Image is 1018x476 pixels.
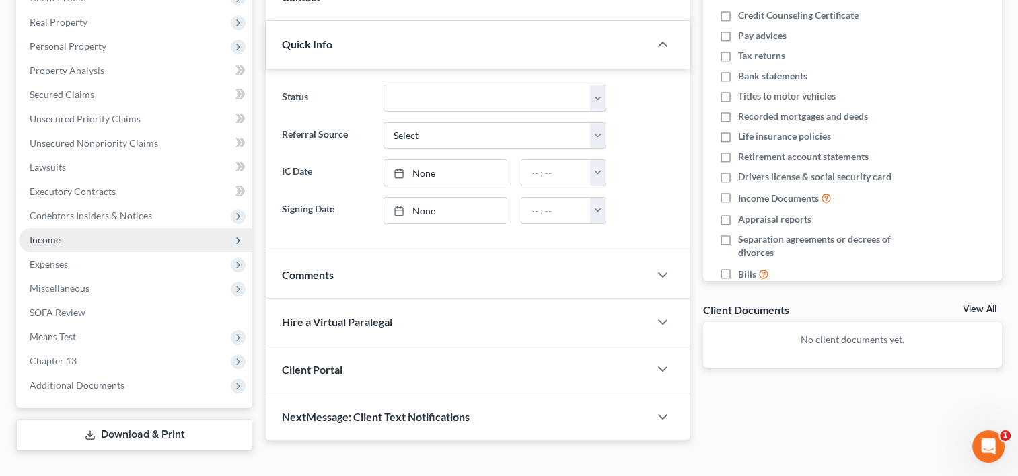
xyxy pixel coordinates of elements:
[275,122,376,149] label: Referral Source
[738,110,868,123] span: Recorded mortgages and deeds
[19,131,252,155] a: Unsecured Nonpriority Claims
[738,89,836,103] span: Titles to motor vehicles
[275,197,376,224] label: Signing Date
[30,137,158,149] span: Unsecured Nonpriority Claims
[30,161,66,173] span: Lawsuits
[703,303,789,317] div: Client Documents
[30,40,106,52] span: Personal Property
[282,268,334,281] span: Comments
[30,210,152,221] span: Codebtors Insiders & Notices
[521,198,591,223] input: -- : --
[1000,430,1011,441] span: 1
[275,159,376,186] label: IC Date
[16,419,252,450] a: Download & Print
[738,192,819,205] span: Income Documents
[30,186,116,197] span: Executory Contracts
[282,363,342,376] span: Client Portal
[30,16,87,28] span: Real Property
[30,379,124,391] span: Additional Documents
[30,331,76,342] span: Means Test
[738,29,787,42] span: Pay advices
[30,113,141,124] span: Unsecured Priority Claims
[738,49,785,63] span: Tax returns
[521,160,591,186] input: -- : --
[714,333,991,346] p: No client documents yet.
[30,234,61,245] span: Income
[282,410,470,423] span: NextMessage: Client Text Notifications
[19,83,252,107] a: Secured Claims
[19,301,252,325] a: SOFA Review
[30,89,94,100] span: Secured Claims
[19,155,252,180] a: Lawsuits
[19,58,252,83] a: Property Analysis
[738,268,756,281] span: Bills
[30,282,89,294] span: Miscellaneous
[972,430,1005,463] iframe: Intercom live chat
[384,198,507,223] a: None
[738,69,807,83] span: Bank statements
[275,85,376,112] label: Status
[30,355,77,366] span: Chapter 13
[738,233,916,260] span: Separation agreements or decrees of divorces
[30,307,85,318] span: SOFA Review
[282,38,332,50] span: Quick Info
[738,212,811,226] span: Appraisal reports
[19,107,252,131] a: Unsecured Priority Claims
[738,150,869,163] span: Retirement account statements
[738,170,892,184] span: Drivers license & social security card
[384,160,507,186] a: None
[30,258,68,270] span: Expenses
[19,180,252,204] a: Executory Contracts
[738,9,859,22] span: Credit Counseling Certificate
[30,65,104,76] span: Property Analysis
[738,130,831,143] span: Life insurance policies
[282,315,392,328] span: Hire a Virtual Paralegal
[963,305,996,314] a: View All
